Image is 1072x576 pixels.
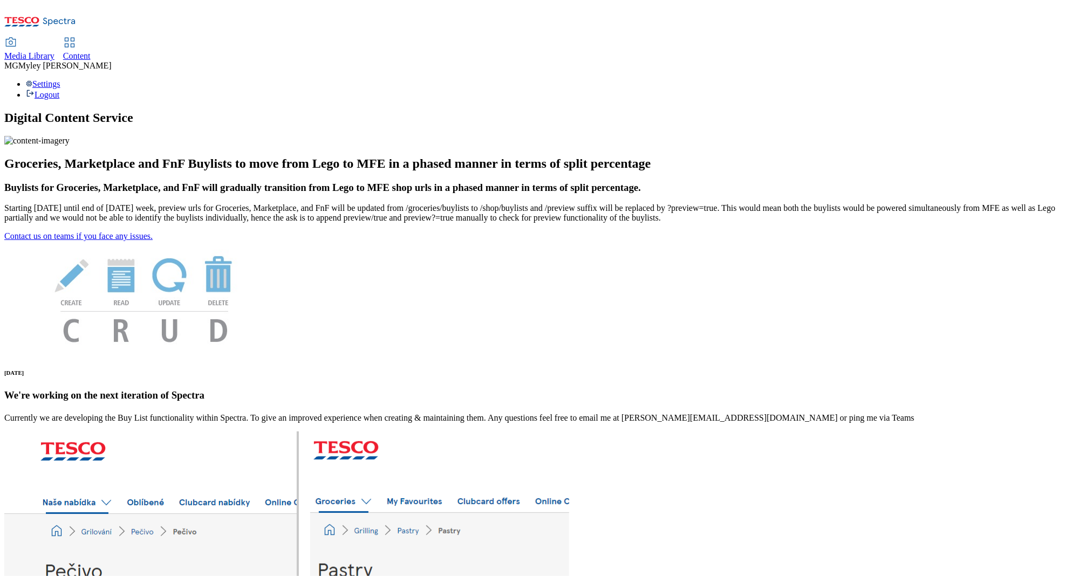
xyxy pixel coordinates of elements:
a: Content [63,38,91,61]
p: Currently we are developing the Buy List functionality within Spectra. To give an improved experi... [4,413,1068,423]
span: Content [63,51,91,60]
a: Contact us on teams if you face any issues. [4,231,153,241]
span: Media Library [4,51,54,60]
h1: Digital Content Service [4,111,1068,125]
a: Settings [26,79,60,88]
a: Logout [26,90,59,99]
h3: We're working on the next iteration of Spectra [4,389,1068,401]
span: MG [4,61,18,70]
span: Myley [PERSON_NAME] [18,61,112,70]
img: News Image [4,241,285,354]
p: Starting [DATE] until end of [DATE] week, preview urls for Groceries, Marketplace, and FnF will b... [4,203,1068,223]
h3: Buylists for Groceries, Marketplace, and FnF will gradually transition from Lego to MFE shop urls... [4,182,1068,194]
a: Media Library [4,38,54,61]
h6: [DATE] [4,369,1068,376]
h2: Groceries, Marketplace and FnF Buylists to move from Lego to MFE in a phased manner in terms of s... [4,156,1068,171]
img: content-imagery [4,136,70,146]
